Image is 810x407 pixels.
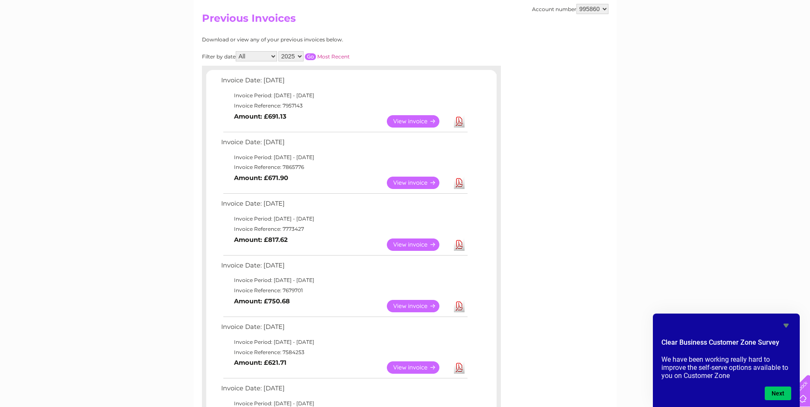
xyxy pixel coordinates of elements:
div: Account number [532,4,608,14]
a: Download [454,115,465,128]
a: Telecoms [705,36,731,43]
b: Amount: £671.90 [234,174,288,182]
td: Invoice Date: [DATE] [219,75,469,90]
td: Invoice Period: [DATE] - [DATE] [219,214,469,224]
div: Download or view any of your previous invoices below. [202,37,426,43]
button: Hide survey [781,320,791,331]
a: View [387,361,450,374]
a: View [387,115,450,128]
b: Amount: £621.71 [234,359,287,366]
b: Amount: £817.62 [234,236,288,244]
a: Blog [736,36,748,43]
div: Clear Business Customer Zone Survey [661,320,791,400]
a: Water [660,36,676,43]
td: Invoice Period: [DATE] - [DATE] [219,275,469,285]
td: Invoice Period: [DATE] - [DATE] [219,152,469,163]
b: Amount: £750.68 [234,297,290,305]
a: Download [454,238,465,251]
td: Invoice Period: [DATE] - [DATE] [219,90,469,101]
p: We have been working really hard to improve the self-serve options available to you on Customer Zone [661,355,791,380]
a: Download [454,361,465,374]
a: View [387,177,450,189]
a: Download [454,300,465,312]
a: Log out [782,36,802,43]
td: Invoice Reference: 7584253 [219,347,469,358]
td: Invoice Date: [DATE] [219,137,469,152]
div: Clear Business is a trading name of Verastar Limited (registered in [GEOGRAPHIC_DATA] No. 3667643... [204,5,607,41]
h2: Clear Business Customer Zone Survey [661,337,791,352]
td: Invoice Date: [DATE] [219,198,469,214]
td: Invoice Reference: 7773427 [219,224,469,234]
img: logo.png [28,22,72,48]
a: Most Recent [317,53,350,60]
div: Filter by date [202,51,426,61]
a: Energy [681,36,700,43]
b: Amount: £691.13 [234,113,287,120]
a: 0333 014 3131 [649,4,708,15]
td: Invoice Date: [DATE] [219,260,469,276]
a: View [387,238,450,251]
button: Next question [765,387,791,400]
h2: Previous Invoices [202,12,608,29]
td: Invoice Period: [DATE] - [DATE] [219,337,469,347]
a: Contact [753,36,774,43]
a: Download [454,177,465,189]
td: Invoice Date: [DATE] [219,321,469,337]
td: Invoice Reference: 7957143 [219,101,469,111]
td: Invoice Reference: 7679701 [219,285,469,296]
td: Invoice Reference: 7865776 [219,162,469,172]
a: View [387,300,450,312]
td: Invoice Date: [DATE] [219,383,469,398]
